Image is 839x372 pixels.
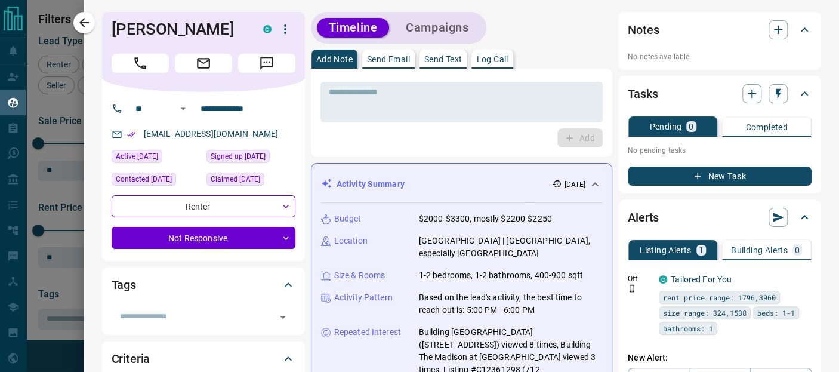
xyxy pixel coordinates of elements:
div: Notes [628,16,812,44]
span: Active [DATE] [116,150,158,162]
h2: Notes [628,20,659,39]
div: Tasks [628,79,812,108]
span: bathrooms: 1 [663,322,713,334]
div: Sun Oct 12 2025 [112,173,201,189]
p: Repeated Interest [334,326,401,339]
p: [DATE] [564,179,585,190]
button: Timeline [317,18,390,38]
div: Tags [112,270,295,299]
a: [EMAIL_ADDRESS][DOMAIN_NAME] [144,129,279,139]
p: New Alert: [628,352,812,364]
div: Alerts [628,203,812,232]
div: condos.ca [659,275,667,284]
span: Contacted [DATE] [116,173,172,185]
p: Building Alerts [731,246,788,254]
p: Completed [745,123,788,131]
p: No pending tasks [628,142,812,159]
p: Send Email [367,55,410,63]
p: [GEOGRAPHIC_DATA] | [GEOGRAPHIC_DATA], especially [GEOGRAPHIC_DATA] [419,235,602,260]
span: Claimed [DATE] [211,173,260,185]
button: Open [176,102,190,116]
div: Tue May 17 2022 [206,150,295,167]
p: Send Text [424,55,462,63]
p: No notes available [628,51,812,62]
div: Sun Oct 12 2025 [206,173,295,189]
p: Based on the lead's activity, the best time to reach out is: 5:00 PM - 6:00 PM [419,291,602,316]
p: 1-2 bedrooms, 1-2 bathrooms, 400-900 sqft [419,269,583,282]
p: Budget [334,213,362,225]
div: Renter [112,195,295,217]
span: Message [238,54,295,73]
h2: Criteria [112,349,150,368]
p: $2000-$3300, mostly $2200-$2250 [419,213,552,225]
p: Off [628,273,652,284]
span: rent price range: 1796,3960 [663,291,776,303]
p: Activity Pattern [334,291,393,304]
p: Pending [649,122,681,131]
div: Sat Oct 11 2025 [112,150,201,167]
h2: Tags [112,275,136,294]
p: 0 [795,246,800,254]
div: Not Responsive [112,227,295,249]
p: Log Call [476,55,508,63]
span: size range: 324,1538 [663,307,747,319]
h1: [PERSON_NAME] [112,20,245,39]
p: Size & Rooms [334,269,385,282]
span: Call [112,54,169,73]
p: Location [334,235,368,247]
h2: Alerts [628,208,659,227]
h2: Tasks [628,84,658,103]
p: Activity Summary [337,178,405,190]
div: Activity Summary[DATE] [321,173,602,195]
button: Campaigns [394,18,480,38]
p: 0 [689,122,693,131]
span: Signed up [DATE] [211,150,266,162]
svg: Email Verified [127,130,135,139]
a: Tailored For You [671,275,732,284]
p: Add Note [316,55,353,63]
button: Open [274,309,291,325]
p: Listing Alerts [640,246,692,254]
p: 1 [699,246,704,254]
span: Email [175,54,232,73]
span: beds: 1-1 [757,307,795,319]
button: New Task [628,167,812,186]
svg: Push Notification Only [628,284,636,293]
div: condos.ca [263,25,272,33]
